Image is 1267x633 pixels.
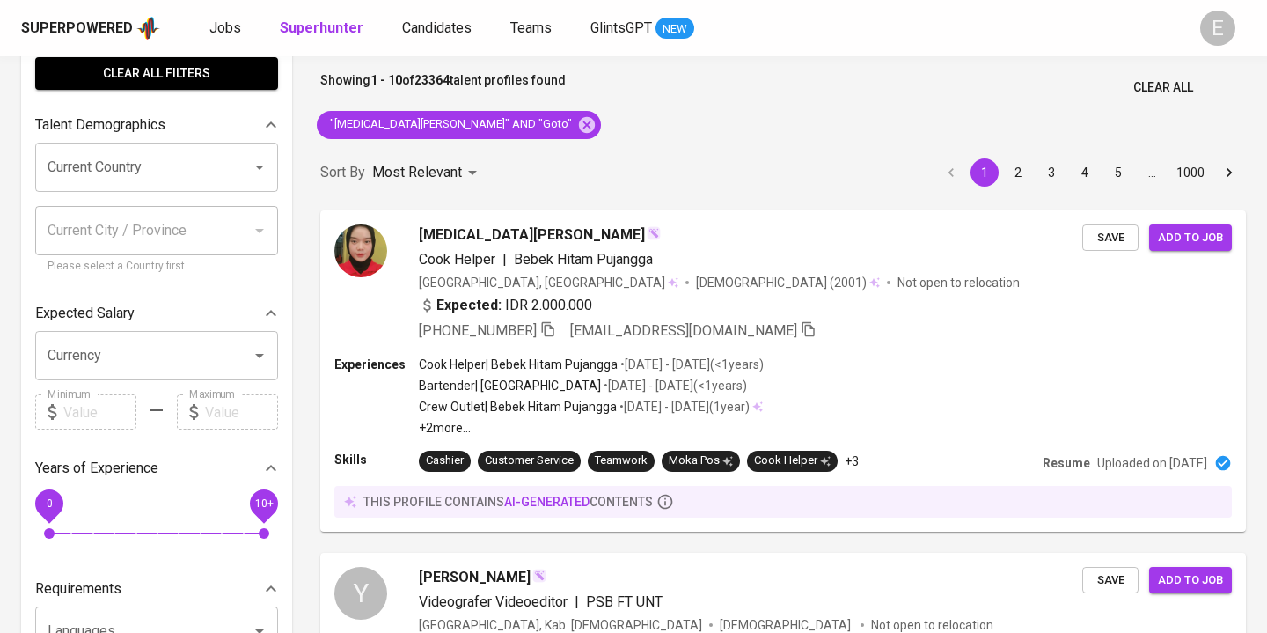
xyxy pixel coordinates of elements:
b: 23364 [414,73,450,87]
p: Uploaded on [DATE] [1097,454,1207,472]
button: Go to page 3 [1037,158,1066,187]
a: Teams [510,18,555,40]
div: "[MEDICAL_DATA][PERSON_NAME]" AND "Goto" [317,111,601,139]
p: Bartender | [GEOGRAPHIC_DATA] [419,377,601,394]
input: Value [205,394,278,430]
p: Sort By [320,162,365,183]
div: Expected Salary [35,296,278,331]
div: … [1138,164,1166,181]
div: Customer Service [485,453,574,469]
span: [PHONE_NUMBER] [419,322,537,339]
div: Y [334,567,387,620]
button: page 1 [970,158,999,187]
p: Talent Demographics [35,114,165,136]
div: Superpowered [21,18,133,39]
p: +2 more ... [419,419,764,437]
b: 1 - 10 [370,73,402,87]
span: PSB FT UNT [586,593,663,610]
span: | [502,249,507,270]
span: [DEMOGRAPHIC_DATA] [696,274,830,291]
p: Most Relevant [372,162,462,183]
div: IDR 2.000.000 [419,295,592,316]
img: e9e478cfa1164ce71c55aea2278f0e84.jpg [334,224,387,277]
p: • [DATE] - [DATE] ( <1 years ) [618,356,764,373]
span: 0 [46,497,52,510]
span: Jobs [209,19,241,36]
p: Experiences [334,356,419,373]
span: AI-generated [504,495,590,509]
p: Crew Outlet | Bebek Hitam Pujangga [419,398,617,416]
input: Value [63,394,136,430]
a: Superpoweredapp logo [21,15,160,41]
div: E [1200,11,1235,46]
p: Please select a Country first [48,258,266,276]
a: [MEDICAL_DATA][PERSON_NAME]Cook Helper|Bebek Hitam Pujangga[GEOGRAPHIC_DATA], [GEOGRAPHIC_DATA][D... [320,210,1246,532]
span: Add to job [1158,228,1223,248]
button: Open [247,155,272,180]
button: Go to next page [1215,158,1243,187]
span: [EMAIL_ADDRESS][DOMAIN_NAME] [570,322,797,339]
b: Expected: [436,295,502,316]
span: | [575,592,579,613]
span: NEW [655,20,694,38]
b: Superhunter [280,19,363,36]
button: Open [247,343,272,368]
button: Add to job [1149,567,1232,594]
button: Save [1082,224,1139,252]
span: Save [1091,570,1130,591]
a: GlintsGPT NEW [590,18,694,40]
span: Clear All [1133,77,1193,99]
span: [PERSON_NAME] [419,567,531,588]
span: Bebek Hitam Pujangga [514,251,653,268]
img: magic_wand.svg [532,569,546,583]
span: Clear All filters [49,63,264,85]
span: Cook Helper [419,251,495,268]
button: Go to page 1000 [1171,158,1210,187]
p: Years of Experience [35,458,158,479]
a: Superhunter [280,18,367,40]
div: Teamwork [595,453,648,469]
p: Not open to relocation [897,274,1020,291]
span: "[MEDICAL_DATA][PERSON_NAME]" AND "Goto" [317,116,582,133]
span: 10+ [254,497,273,510]
span: GlintsGPT [590,19,652,36]
button: Save [1082,567,1139,594]
div: Moka Pos [669,453,733,469]
a: Candidates [402,18,475,40]
div: Talent Demographics [35,107,278,143]
a: Jobs [209,18,245,40]
span: Save [1091,228,1130,248]
p: this profile contains contents [363,493,653,511]
div: Cashier [426,453,464,469]
span: Videografer Videoeditor [419,593,568,610]
p: • [DATE] - [DATE] ( <1 years ) [601,377,747,394]
button: Go to page 2 [1004,158,1032,187]
div: [GEOGRAPHIC_DATA], [GEOGRAPHIC_DATA] [419,274,678,291]
span: Teams [510,19,552,36]
img: magic_wand.svg [647,226,661,240]
p: Resume [1043,454,1090,472]
p: Skills [334,451,419,468]
p: Requirements [35,578,121,600]
div: Requirements [35,571,278,607]
button: Clear All filters [35,57,278,90]
div: Cook Helper [754,453,831,469]
span: Candidates [402,19,472,36]
p: • [DATE] - [DATE] ( 1 year ) [617,398,750,416]
p: Cook Helper | Bebek Hitam Pujangga [419,356,618,373]
button: Go to page 5 [1104,158,1132,187]
button: Clear All [1126,71,1200,104]
button: Add to job [1149,224,1232,252]
p: Showing of talent profiles found [320,71,566,104]
p: +3 [845,453,859,470]
button: Go to page 4 [1071,158,1099,187]
div: Years of Experience [35,451,278,486]
img: app logo [136,15,160,41]
span: [MEDICAL_DATA][PERSON_NAME] [419,224,645,246]
nav: pagination navigation [934,158,1246,187]
p: Expected Salary [35,303,135,324]
div: Most Relevant [372,157,483,189]
span: Add to job [1158,570,1223,591]
div: (2001) [696,274,880,291]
